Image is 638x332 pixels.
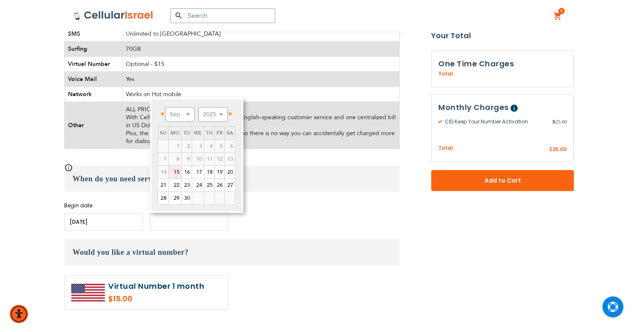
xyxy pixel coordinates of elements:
td: Optional - $15 [122,56,400,71]
span: 25.00 [552,118,567,125]
input: MM/DD/YYYY [64,213,143,231]
h3: One Time Charges [438,58,567,70]
select: Select month [165,107,195,122]
span: 9 [182,153,192,165]
span: Saturday [227,129,233,137]
strong: Your Total [431,29,574,42]
span: 4 [204,140,214,152]
a: 23 [182,179,192,191]
label: Begin date [64,202,143,209]
span: Thursday [206,129,213,137]
span: 13 [225,153,235,165]
span: 5 [215,140,224,152]
a: 28 [158,192,168,204]
img: Cellular Israel Logo [74,10,154,21]
span: Prev [160,112,164,116]
span: 10 [192,153,204,165]
span: CID Keep Your Number Activation [438,118,552,125]
span: 7 [158,153,168,165]
span: 1 [560,8,563,15]
td: ALL PRICES INCLUDE 17% VAT With Cellular Israel's own plan, you get our English-speaking customer... [122,102,400,149]
td: Voice Mail [65,71,122,86]
span: 25.00 [552,146,567,153]
td: Surfing [65,41,122,56]
td: Virtual Number [65,56,122,71]
td: Works on Hot mobile [122,86,400,102]
a: 27 [225,179,235,191]
a: 25 [204,179,214,191]
a: 30 [182,192,192,204]
span: Would you like a virtual number? [73,248,189,256]
td: Unlimited to [GEOGRAPHIC_DATA] [122,26,400,41]
td: 70GB [122,41,400,56]
a: 15 [169,166,181,178]
a: 29 [169,192,181,204]
span: Wednesday [194,129,202,137]
a: Prev [159,108,169,119]
span: Friday [216,129,223,137]
input: MM/DD/YYYY [150,213,229,231]
span: 11 [204,153,214,165]
h3: When do you need service? [64,166,400,192]
span: Next [229,112,232,116]
span: 1 [169,140,181,152]
span: Sunday [160,129,167,137]
span: 6 [225,140,235,152]
a: 26 [215,179,224,191]
a: 17 [192,166,204,178]
td: Other [65,102,122,149]
div: Accessibility Menu [10,305,28,323]
span: 8 [169,153,181,165]
span: 3 [192,140,204,152]
input: Search [170,8,275,23]
td: SMS [65,26,122,41]
a: 20 [225,166,235,178]
span: 12 [215,153,224,165]
td: Yes [122,71,400,86]
td: Network [65,86,122,102]
span: Monday [170,129,180,137]
span: $ [552,118,555,125]
a: 1 [553,11,562,21]
span: Add to Cart [459,176,546,185]
span: 14 [158,166,168,178]
span: 2 [182,140,192,152]
span: Total [438,144,453,152]
a: 18 [204,166,214,178]
span: $ [549,146,552,154]
a: 19 [215,166,224,178]
span: Help [510,105,518,112]
a: 24 [192,179,204,191]
span: Tuesday [183,129,190,137]
span: Monthly Charges [438,102,509,112]
span: Total [438,70,453,78]
a: 16 [182,166,192,178]
a: 22 [169,179,181,191]
a: Next [224,108,234,119]
a: 21 [158,179,168,191]
button: Add to Cart [431,170,574,191]
select: Select year [198,107,228,122]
